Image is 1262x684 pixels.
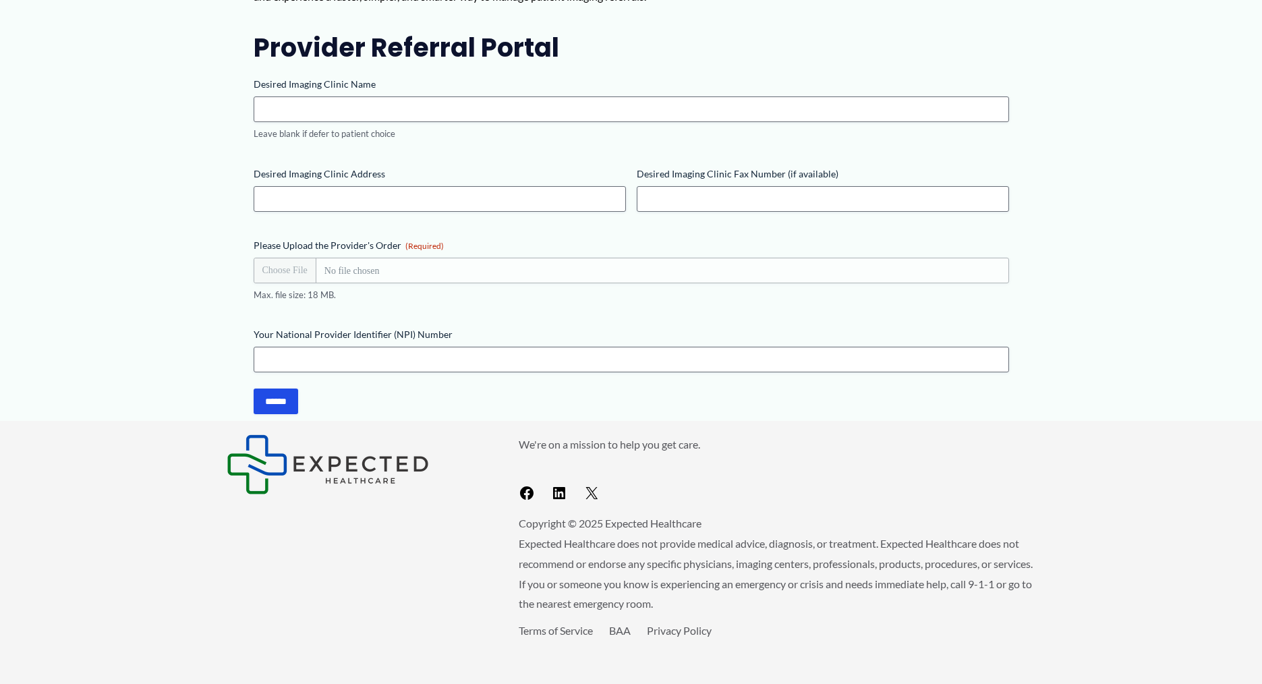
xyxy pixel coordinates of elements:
[254,289,1009,302] span: Max. file size: 18 MB.
[254,78,1009,91] label: Desired Imaging Clinic Name
[647,624,712,637] a: Privacy Policy
[254,328,1009,341] label: Your National Provider Identifier (NPI) Number
[227,434,485,494] aside: Footer Widget 1
[519,621,1036,671] aside: Footer Widget 3
[519,434,1036,455] p: We're on a mission to help you get care.
[519,434,1036,507] aside: Footer Widget 2
[405,241,444,251] span: (Required)
[254,239,1009,252] label: Please Upload the Provider's Order
[637,167,1009,181] label: Desired Imaging Clinic Fax Number (if available)
[254,167,626,181] label: Desired Imaging Clinic Address
[519,624,593,637] a: Terms of Service
[254,31,1009,64] h2: Provider Referral Portal
[254,127,1009,140] div: Leave blank if defer to patient choice
[609,624,631,637] a: BAA
[227,434,429,494] img: Expected Healthcare Logo - side, dark font, small
[519,517,701,530] span: Copyright © 2025 Expected Healthcare
[519,537,1033,610] span: Expected Healthcare does not provide medical advice, diagnosis, or treatment. Expected Healthcare...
